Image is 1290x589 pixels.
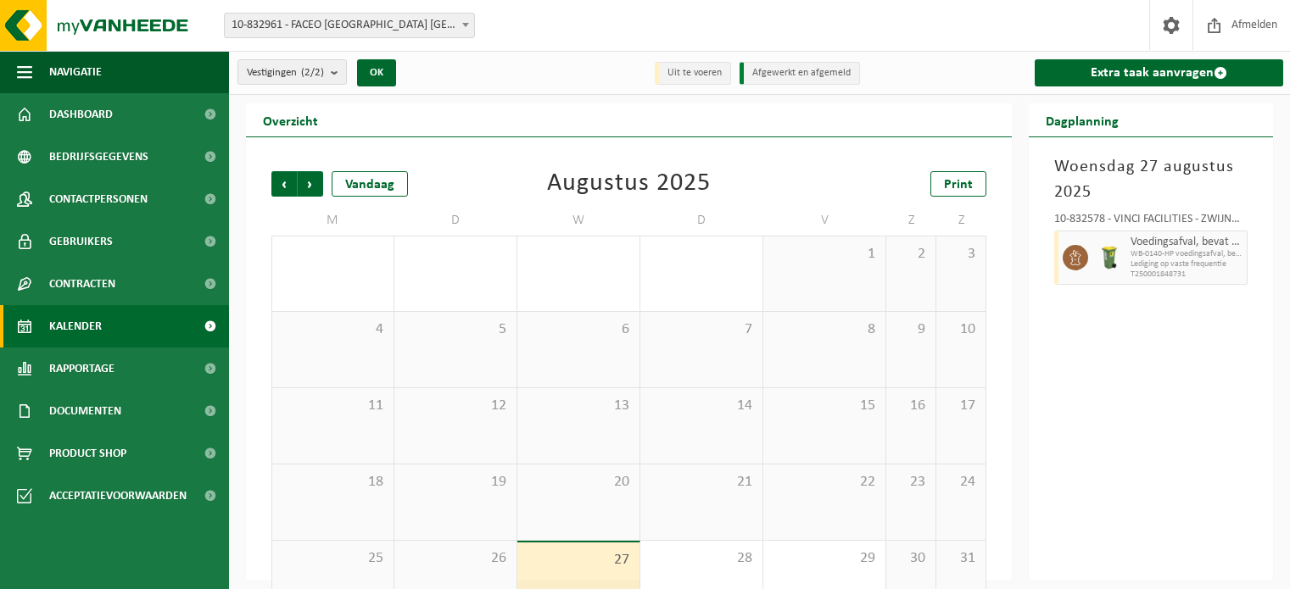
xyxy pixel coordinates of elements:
[1054,214,1248,231] div: 10-832578 - VINCI FACILITIES - ZWIJNDRECHT
[1035,59,1283,86] a: Extra taak aanvragen
[281,320,385,339] span: 4
[49,390,121,432] span: Documenten
[332,171,408,197] div: Vandaag
[49,136,148,178] span: Bedrijfsgegevens
[1131,249,1243,259] span: WB-0140-HP voedingsafval, bevat producten van dierlijke oors
[930,171,986,197] a: Print
[526,397,631,415] span: 13
[547,171,711,197] div: Augustus 2025
[740,62,860,85] li: Afgewerkt en afgemeld
[1054,154,1248,205] h3: Woensdag 27 augustus 2025
[945,473,977,492] span: 24
[49,51,102,93] span: Navigatie
[281,397,385,415] span: 11
[281,549,385,568] span: 25
[301,67,324,78] count: (2/2)
[895,245,927,264] span: 2
[1029,103,1136,136] h2: Dagplanning
[895,549,927,568] span: 30
[649,397,754,415] span: 14
[886,205,936,236] td: Z
[49,178,148,220] span: Contactpersonen
[271,205,394,236] td: M
[246,103,335,136] h2: Overzicht
[772,397,877,415] span: 15
[49,220,113,263] span: Gebruikers
[763,205,886,236] td: V
[403,320,508,339] span: 5
[649,549,754,568] span: 28
[772,473,877,492] span: 22
[49,475,187,517] span: Acceptatievoorwaarden
[403,549,508,568] span: 26
[895,397,927,415] span: 16
[944,178,973,192] span: Print
[1097,245,1122,270] img: WB-0140-HPE-GN-50
[1131,236,1243,249] span: Voedingsafval, bevat producten van dierlijke oorsprong, onverpakt, categorie 3
[49,263,115,305] span: Contracten
[772,320,877,339] span: 8
[517,205,640,236] td: W
[357,59,396,86] button: OK
[247,60,324,86] span: Vestigingen
[655,62,731,85] li: Uit te voeren
[49,93,113,136] span: Dashboard
[945,245,977,264] span: 3
[945,549,977,568] span: 31
[945,397,977,415] span: 17
[895,320,927,339] span: 9
[649,473,754,492] span: 21
[1131,259,1243,269] span: Lediging op vaste frequentie
[281,473,385,492] span: 18
[772,245,877,264] span: 1
[403,397,508,415] span: 12
[649,320,754,339] span: 7
[1131,269,1243,280] span: T250001848731
[49,432,126,475] span: Product Shop
[49,305,102,347] span: Kalender
[526,320,631,339] span: 6
[403,473,508,492] span: 19
[298,171,323,197] span: Volgende
[225,14,474,37] span: 10-832961 - FACEO BELGIUM NV - BRUSSEL
[271,171,297,197] span: Vorige
[526,473,631,492] span: 20
[772,549,877,568] span: 29
[394,205,517,236] td: D
[640,205,763,236] td: D
[945,320,977,339] span: 10
[49,347,114,390] span: Rapportage
[895,473,927,492] span: 23
[224,13,475,38] span: 10-832961 - FACEO BELGIUM NV - BRUSSEL
[936,205,986,236] td: Z
[526,551,631,570] span: 27
[237,59,347,85] button: Vestigingen(2/2)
